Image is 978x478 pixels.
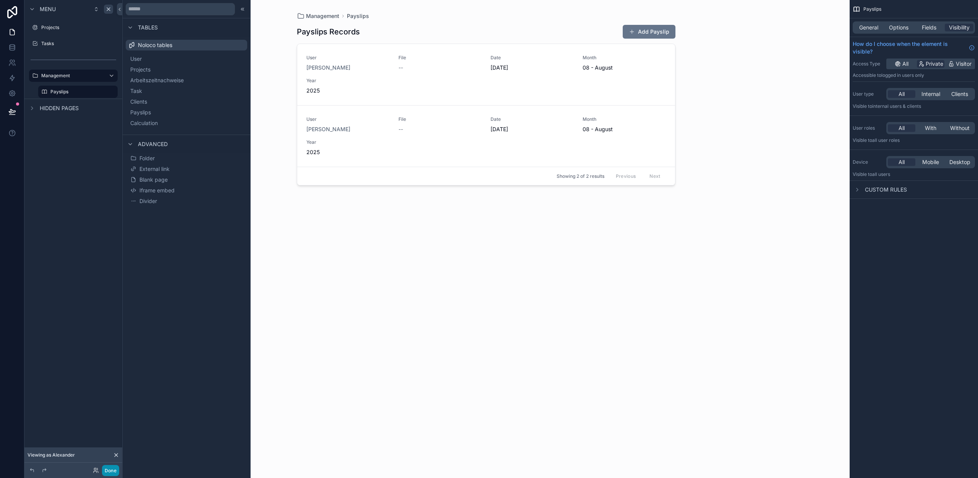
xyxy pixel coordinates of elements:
[889,24,908,31] span: Options
[950,124,970,132] span: Without
[129,153,244,164] button: Folder
[853,103,975,109] p: Visible to
[129,118,244,128] button: Calculation
[41,24,116,31] label: Projects
[899,158,905,166] span: All
[899,124,905,132] span: All
[853,72,975,78] p: Accessible to
[130,109,151,116] span: Payslips
[129,185,244,196] button: Iframe embed
[853,91,883,97] label: User type
[129,196,244,206] button: Divider
[129,96,244,107] button: Clients
[859,24,878,31] span: General
[925,124,936,132] span: With
[139,187,175,194] span: Iframe embed
[40,5,56,13] span: Menu
[922,158,939,166] span: Mobile
[40,104,79,112] span: Hidden pages
[130,76,184,84] span: Arbeitszeitnachweise
[926,60,943,68] span: Private
[139,176,168,184] span: Blank page
[956,60,972,68] span: Visitor
[129,75,244,86] button: Arbeitszeitnachweise
[853,159,883,165] label: Device
[138,140,168,148] span: Advanced
[129,164,244,174] button: External link
[129,54,244,64] button: User
[41,41,116,47] label: Tasks
[865,186,907,193] span: Custom rules
[899,90,905,98] span: All
[139,154,155,162] span: Folder
[863,6,881,12] span: Payslips
[853,137,975,143] p: Visible to
[102,465,119,476] button: Done
[853,125,883,131] label: User roles
[138,41,172,49] span: Noloco tables
[41,73,102,79] label: Management
[921,90,940,98] span: Internal
[130,87,142,95] span: Task
[50,89,113,95] label: Payslips
[853,40,975,55] a: How do I choose when the element is visible?
[29,70,118,82] a: Management
[872,171,890,177] span: all users
[951,90,968,98] span: Clients
[872,137,900,143] span: All user roles
[138,24,158,31] span: Tables
[881,72,924,78] span: Logged in users only
[129,64,244,75] button: Projects
[853,40,966,55] span: How do I choose when the element is visible?
[29,37,118,50] a: Tasks
[129,86,244,96] button: Task
[139,165,170,173] span: External link
[129,174,244,185] button: Blank page
[28,452,75,458] span: Viewing as Alexander
[853,61,883,67] label: Access Type
[872,103,921,109] span: Internal users & clients
[139,197,157,205] span: Divider
[129,107,244,118] button: Payslips
[130,66,151,73] span: Projects
[949,158,970,166] span: Desktop
[38,86,118,98] a: Payslips
[557,173,604,179] span: Showing 2 of 2 results
[902,60,908,68] span: All
[130,98,147,106] span: Clients
[130,55,142,63] span: User
[130,119,158,127] span: Calculation
[853,171,975,177] p: Visible to
[949,24,970,31] span: Visibility
[922,24,936,31] span: Fields
[29,21,118,34] a: Projects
